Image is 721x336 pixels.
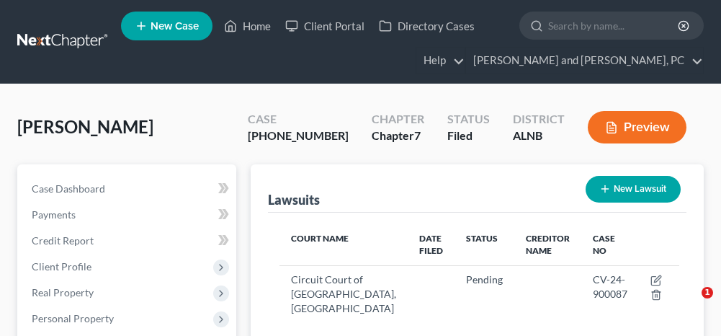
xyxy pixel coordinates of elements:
span: CV-24-900087 [593,273,627,300]
span: New Case [151,21,199,32]
span: Credit Report [32,234,94,247]
span: 1 [702,287,713,299]
span: Creditor Name [526,233,570,256]
a: Directory Cases [372,13,482,39]
span: Real Property [32,286,94,299]
div: Filed [447,128,490,144]
span: Status [466,233,498,244]
a: Case Dashboard [20,176,236,202]
a: Client Portal [278,13,372,39]
span: Personal Property [32,312,114,324]
span: [PERSON_NAME] [17,116,153,137]
a: Help [416,48,465,74]
div: District [513,111,565,128]
iframe: Intercom live chat [672,287,707,322]
span: Client Profile [32,260,91,273]
span: Case No [593,233,615,256]
div: ALNB [513,128,565,144]
a: Credit Report [20,228,236,254]
div: Case [248,111,349,128]
input: Search by name... [548,12,680,39]
a: [PERSON_NAME] and [PERSON_NAME], PC [466,48,703,74]
button: Preview [588,111,686,143]
div: [PHONE_NUMBER] [248,128,349,144]
span: 7 [414,128,421,142]
span: Payments [32,208,76,221]
div: Lawsuits [268,191,320,208]
div: Status [447,111,490,128]
span: Pending [466,273,503,286]
div: Chapter [372,111,424,128]
a: Payments [20,202,236,228]
span: Date Filed [419,233,443,256]
div: Chapter [372,128,424,144]
span: Court Name [291,233,349,244]
span: Circuit Court of [GEOGRAPHIC_DATA], [GEOGRAPHIC_DATA] [291,273,396,314]
span: Case Dashboard [32,182,105,195]
button: New Lawsuit [586,176,681,203]
a: Home [217,13,278,39]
